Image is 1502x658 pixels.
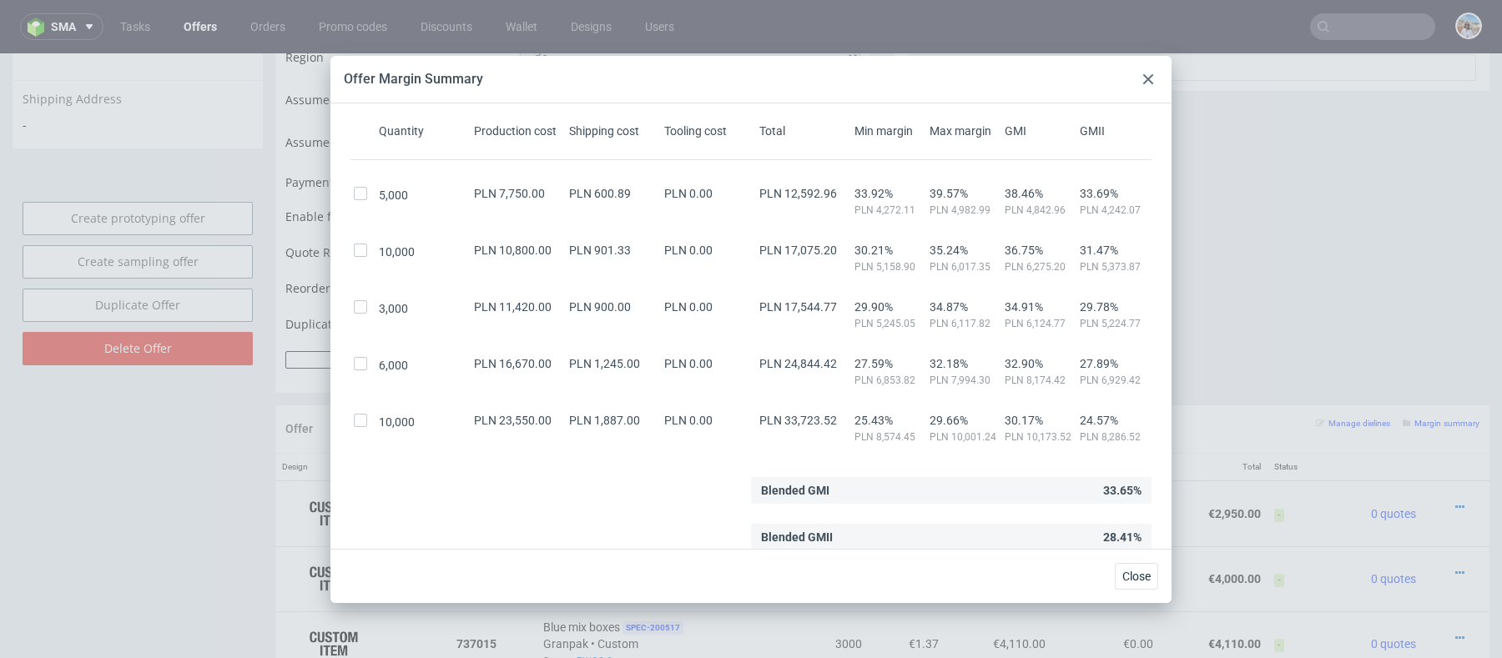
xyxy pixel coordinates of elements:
[1005,317,1073,330] span: PLN 6,124.77
[661,123,756,139] div: Tooling cost
[854,430,923,444] span: PLN 8,574.45
[945,558,1053,623] td: €4,110.00
[930,244,998,257] span: 35.24%
[285,153,516,185] td: Enable flexible payments
[751,477,1152,504] div: 33.65%
[474,244,552,257] span: PLN 10,800.00
[543,434,786,486] div: Granpak • Custom
[664,300,713,314] span: PLN 0.00
[1160,427,1268,493] td: €2,950.00
[930,357,998,370] span: 32.18%
[926,123,1001,139] div: Max margin
[375,414,471,430] div: 10,000
[854,374,923,387] span: PLN 6,853.82
[1080,300,1148,314] span: 29.78%
[1403,365,1479,374] small: Margin summary
[1274,455,1284,469] span: -
[1080,357,1148,370] span: 27.89%
[1005,260,1073,274] span: PLN 6,275.20
[664,357,713,370] span: PLN 0.00
[456,584,496,597] strong: 737015
[1268,400,1328,428] th: Status
[759,187,837,200] span: PLN 12,592.96
[569,357,640,370] span: PLN 1,245.00
[930,430,998,444] span: PLN 10,001.24
[474,187,545,200] span: PLN 7,750.00
[1115,563,1158,590] button: Close
[1080,260,1148,274] span: PLN 5,373.87
[285,115,516,153] td: Payment
[569,187,631,200] span: PLN 600.89
[930,300,998,314] span: 34.87%
[793,558,869,623] td: 3000
[1371,519,1416,532] span: 0 quotes
[532,259,849,283] input: Only numbers
[1080,244,1148,257] span: 31.47%
[1160,558,1268,623] td: €4,110.00
[930,260,998,274] span: PLN 6,017.35
[577,472,612,484] a: BWGR-1
[474,357,552,370] span: PLN 16,670.00
[1316,365,1390,374] small: Manage dielines
[543,472,612,484] span: Source:
[1371,584,1416,597] span: 0 quotes
[761,524,833,550] span: Blended GMII
[566,123,661,139] div: Shipping cost
[793,493,869,558] td: 10000
[285,298,491,315] button: Force CRM resync
[432,158,446,171] img: Hokodo
[375,123,471,139] div: Quantity
[375,357,471,374] div: 6,000
[471,123,566,139] div: Production cost
[930,317,998,330] span: PLN 6,117.82
[375,244,471,260] div: 10,000
[537,400,793,428] th: Name
[1005,414,1073,427] span: 30.17%
[1274,585,1284,599] span: -
[456,519,496,532] strong: 733136
[569,300,631,314] span: PLN 900.00
[1005,203,1073,217] span: PLN 4,842.96
[285,369,313,382] span: Offer
[1005,187,1073,200] span: 38.46%
[854,244,923,257] span: 30.21%
[756,123,851,139] div: Total
[577,602,612,614] a: BWGS-2
[543,565,786,616] div: Granpak • Custom
[520,117,860,140] button: Single payment (default)
[375,187,471,203] div: 5,000
[1080,187,1148,200] span: 33.69%
[854,357,923,370] span: 27.59%
[854,414,923,427] span: 25.43%
[1080,317,1148,330] span: PLN 5,224.77
[543,435,619,452] span: Purple mix box
[664,414,713,427] span: PLN 0.00
[622,568,683,581] span: SPEC- 200517
[292,570,375,611] img: ico-item-custom-a8f9c3db6a5631ce2f509e228e8b95abde266dc4376634de7b166047de09ff05.png
[23,279,253,312] input: Delete Offer
[1001,123,1076,139] div: GMI
[285,224,516,257] td: Reorder
[450,400,537,428] th: ID
[854,300,923,314] span: 29.90%
[23,63,253,80] span: -
[543,500,786,551] div: Granpak • Custom
[1080,203,1148,217] span: PLN 4,242.07
[569,414,640,427] span: PLN 1,887.00
[1052,400,1160,428] th: Dependencies
[869,427,945,493] td: €0.59
[23,148,253,182] a: Create prototyping offer
[456,454,496,467] strong: 733133
[474,414,552,427] span: PLN 23,550.00
[908,1,1476,28] input: Type to create new task
[474,300,552,314] span: PLN 11,420.00
[275,400,450,428] th: Design
[23,192,253,225] a: Create sampling offer
[622,503,683,516] span: SPEC- 199675
[793,427,869,493] td: 5000
[1052,493,1160,558] td: €0.00
[1052,558,1160,623] td: €0.00
[1076,123,1152,139] div: GMII
[292,440,375,481] img: ico-item-custom-a8f9c3db6a5631ce2f509e228e8b95abde266dc4376634de7b166047de09ff05.png
[759,244,837,257] span: PLN 17,075.20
